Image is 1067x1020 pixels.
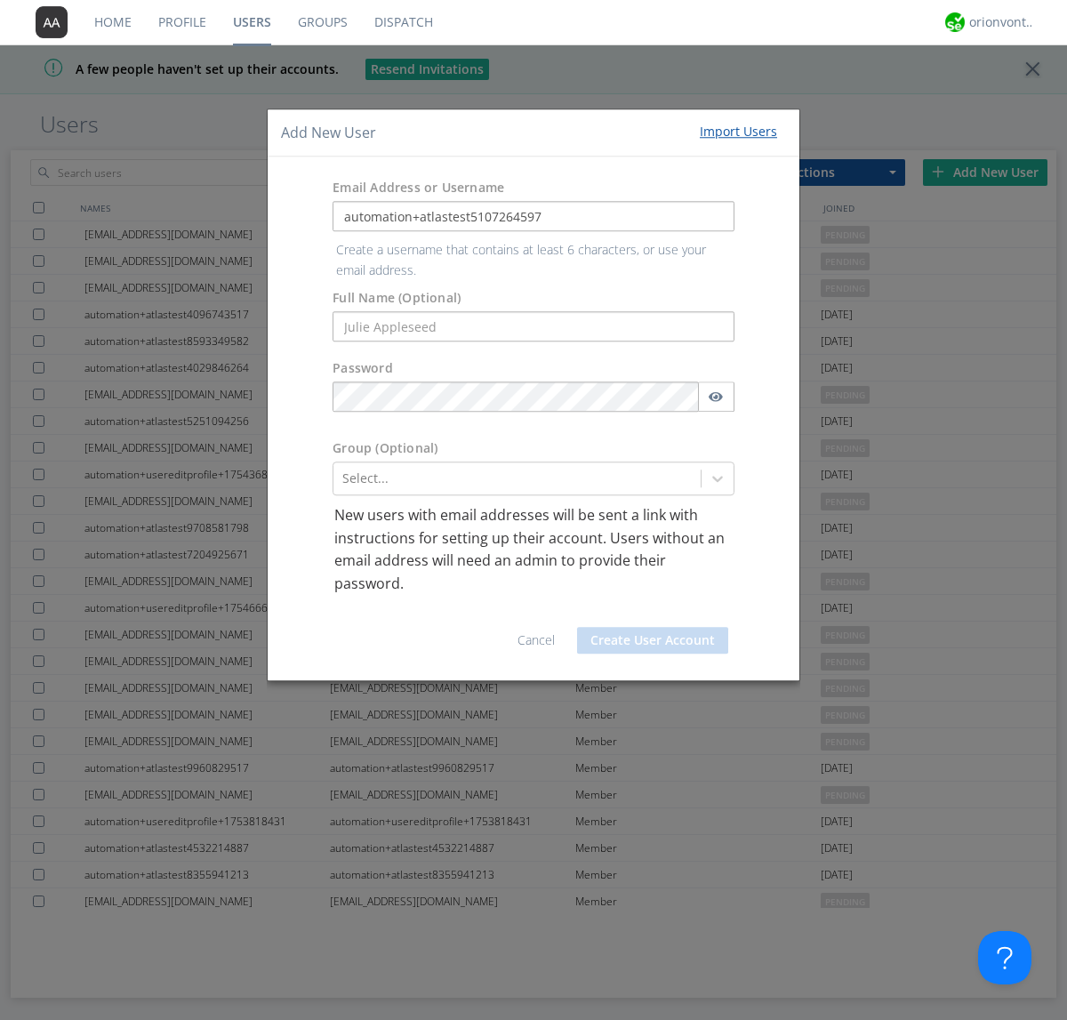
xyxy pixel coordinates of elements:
p: New users with email addresses will be sent a link with instructions for setting up their account... [334,504,733,595]
label: Password [333,359,393,377]
input: Julie Appleseed [333,311,734,341]
label: Full Name (Optional) [333,289,461,307]
a: Cancel [517,631,555,648]
label: Email Address or Username [333,180,504,197]
label: Group (Optional) [333,439,437,457]
input: e.g. email@address.com, Housekeeping1 [333,202,734,232]
img: 373638.png [36,6,68,38]
div: orionvontas+atlas+automation+org2 [969,13,1036,31]
button: Create User Account [577,627,728,654]
p: Create a username that contains at least 6 characters, or use your email address. [323,241,743,281]
img: 29d36aed6fa347d5a1537e7736e6aa13 [945,12,965,32]
h4: Add New User [281,123,376,143]
div: Import Users [700,123,777,141]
